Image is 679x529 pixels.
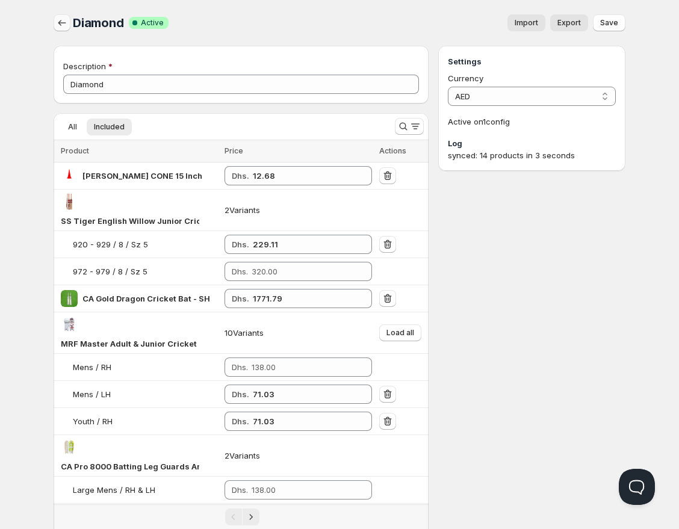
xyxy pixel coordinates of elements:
strong: Dhs. [232,416,249,426]
div: CA Gold Dragon Cricket Bat - SH [82,292,210,305]
span: 972 - 979 / 8 / Sz 5 [73,267,147,276]
span: Product [61,146,89,155]
button: Load all [379,324,421,341]
span: Included [94,122,125,132]
td: 2 Variants [221,435,376,477]
span: Import [515,18,538,28]
span: Youth / RH [73,416,113,426]
span: CA Pro 8000 Batting Leg Guards Ambidextrous for RH and LH [61,462,303,471]
input: 138.00 [252,357,354,377]
div: SS FIELDING CONE 15 Inch [82,170,202,182]
div: Large Mens / RH & LH [73,484,155,496]
input: Private internal description [63,75,419,94]
button: Next [243,509,259,525]
strong: Dhs. [232,389,249,399]
div: 920 - 929 / 8 / Sz 5 [73,238,148,250]
h3: Settings [448,55,616,67]
iframe: Help Scout Beacon - Open [619,469,655,505]
div: synced: 14 products in 3 seconds [448,149,616,161]
button: Save [593,14,625,31]
td: 2 Variants [221,190,376,231]
span: Description [63,61,106,71]
input: 2380.00 [253,289,354,308]
strong: Dhs. [232,171,249,181]
a: Export [550,14,588,31]
span: SS Tiger English Willow Junior Cricket Bat - Size 5 (five) [61,216,283,226]
span: Large Mens / RH & LH [73,485,155,495]
span: Dhs. [232,485,248,495]
input: 15.00 [253,166,354,185]
input: 320.00 [252,262,354,281]
h3: Log [448,137,616,149]
p: Active on 1 config [448,116,616,128]
div: Youth / RH [73,415,113,427]
nav: Pagination [54,504,429,529]
span: Export [557,18,581,28]
span: 920 - 929 / 8 / Sz 5 [73,240,148,249]
strong: Dhs. [232,240,249,249]
button: Import [507,14,545,31]
input: 320.00 [253,235,354,254]
div: SS Tiger English Willow Junior Cricket Bat - Size 5 (five) [61,215,199,227]
span: All [68,122,77,132]
input: 138.00 [253,385,354,404]
span: MRF Master Adult & Junior Cricket Batting Leg Guard [61,339,270,348]
span: Mens / RH [73,362,111,372]
span: Diamond [73,16,124,30]
div: Mens / RH [73,361,111,373]
td: 10 Variants [221,312,376,354]
div: Mens / LH [73,388,111,400]
span: Load all [386,328,414,338]
input: 138.00 [252,480,354,500]
span: Save [600,18,618,28]
div: 972 - 979 / 8 / Sz 5 [73,265,147,277]
span: Active [141,18,164,28]
span: Currency [448,73,483,83]
span: CA Gold Dragon Cricket Bat - SH [82,294,210,303]
input: 99.00 [253,412,354,431]
span: Mens / LH [73,389,111,399]
button: Search and filter results [395,118,424,135]
span: [PERSON_NAME] CONE 15 Inch [82,171,202,181]
span: Dhs. [232,362,248,372]
div: MRF Master Adult & Junior Cricket Batting Leg Guard [61,338,199,350]
div: CA Pro 8000 Batting Leg Guards Ambidextrous for RH and LH [61,460,199,472]
span: Actions [379,146,406,155]
span: Price [225,146,243,155]
strong: Dhs. [232,294,249,303]
span: Dhs. [232,267,248,276]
